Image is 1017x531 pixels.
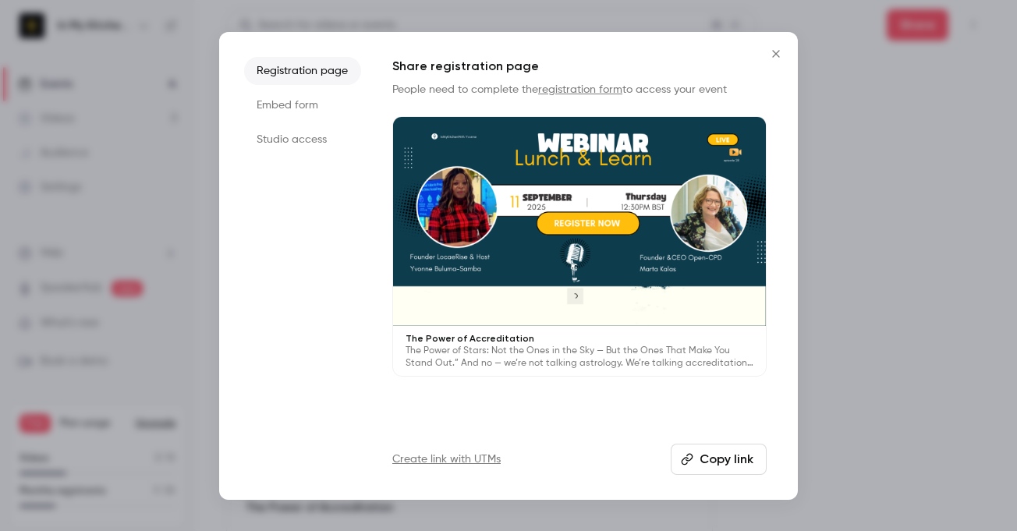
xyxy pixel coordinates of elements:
[406,345,753,370] p: The Power of Stars: Not the Ones in the Sky — But the Ones That Make You Stand Out.” And no — we’...
[760,38,792,69] button: Close
[392,82,767,97] p: People need to complete the to access your event
[392,116,767,377] a: The Power of AccreditationThe Power of Stars: Not the Ones in the Sky — But the Ones That Make Yo...
[244,91,361,119] li: Embed form
[538,84,622,95] a: registration form
[244,126,361,154] li: Studio access
[671,444,767,475] button: Copy link
[244,57,361,85] li: Registration page
[392,451,501,467] a: Create link with UTMs
[392,57,767,76] h1: Share registration page
[406,332,753,345] p: The Power of Accreditation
